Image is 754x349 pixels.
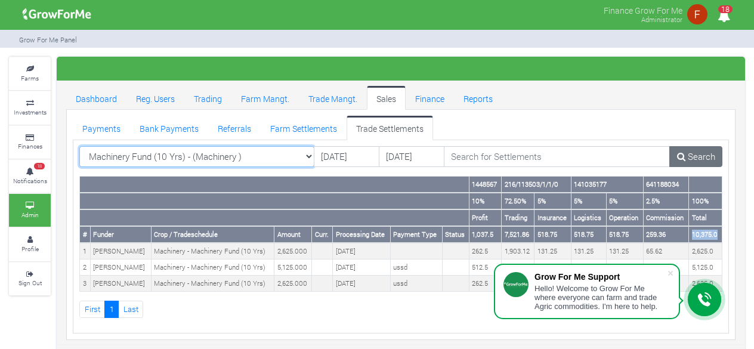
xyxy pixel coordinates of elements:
small: Grow For Me Panel [19,35,77,44]
th: 100% [689,193,722,209]
td: [DATE] [333,243,391,259]
a: First [79,301,105,318]
nav: Page Navigation [79,301,722,318]
th: 216/113503/1/1/0 [502,177,571,193]
a: 1 [104,301,119,318]
input: DD/MM/YYYY [379,146,444,168]
th: Curr. [312,226,333,243]
small: Farms [21,74,39,82]
th: Status [442,226,469,243]
td: 2,625.000 [274,243,312,259]
td: 3 [80,276,91,292]
td: 2,625.0 [689,243,722,259]
th: Funder [90,226,151,243]
input: DD/MM/YYYY [314,146,379,168]
th: Profit [469,209,502,226]
th: 10% [469,193,502,209]
a: Farm Mangt. [231,86,299,110]
td: ussd [390,260,442,276]
th: 1,037.5 [469,226,502,243]
th: 141035177 [571,177,643,193]
th: 2.5% [643,193,689,209]
td: 131.25 [606,243,643,259]
a: Trade Settlements [347,116,433,140]
a: Reports [454,86,502,110]
td: [DATE] [333,276,391,292]
th: 259.36 [643,226,689,243]
td: 128.12 [643,260,689,276]
span: 18 [34,163,45,170]
th: Operation [606,209,643,226]
a: Sign Out [9,262,51,295]
td: 256.25 [534,260,571,276]
th: Crop / Tradeschedule [151,226,274,243]
td: 65.62 [643,243,689,259]
a: Finance [406,86,454,110]
a: Farm Settlements [261,116,347,140]
th: 5% [571,193,606,209]
a: Investments [9,91,51,124]
td: 2,625.000 [274,276,312,292]
td: 262.5 [469,243,502,259]
th: Processing Date [333,226,391,243]
a: Sales [367,86,406,110]
th: 518.75 [534,226,571,243]
th: 1448567 [469,177,502,193]
th: Commission [643,209,689,226]
th: # [80,226,91,243]
small: Investments [14,108,47,116]
th: 518.75 [606,226,643,243]
a: 18 Notifications [9,160,51,193]
th: 5% [606,193,643,209]
a: 18 [712,11,736,23]
td: [PERSON_NAME] [90,260,151,276]
a: Bank Payments [130,116,208,140]
td: ussd [390,276,442,292]
a: Admin [9,194,51,227]
th: 7,521.86 [502,226,534,243]
td: 3,715.62 [502,260,534,276]
small: Finances [18,142,42,150]
td: 131.25 [534,243,571,259]
td: 256.25 [606,260,643,276]
td: [DATE] [333,260,391,276]
th: Payment Type [390,226,442,243]
th: Amount [274,226,312,243]
img: growforme image [685,2,709,26]
div: Hello! Welcome to Grow For Me where everyone can farm and trade Agric commodities. I'm here to help. [534,284,667,311]
small: Notifications [13,177,47,185]
td: [PERSON_NAME] [90,243,151,259]
td: 2 [80,260,91,276]
a: Last [118,301,143,318]
div: Grow For Me Support [534,272,667,282]
td: 512.5 [469,260,502,276]
a: Dashboard [66,86,126,110]
small: Administrator [641,15,682,24]
th: 641188034 [643,177,689,193]
a: Farms [9,57,51,90]
td: 256.25 [571,260,606,276]
a: Referrals [208,116,261,140]
th: 10,375.0 [689,226,722,243]
p: Finance Grow For Me [604,2,682,17]
a: Search [669,146,722,168]
small: Sign Out [18,279,42,287]
td: 1 [80,243,91,259]
a: Trade Mangt. [299,86,367,110]
img: growforme image [18,2,95,26]
th: 5% [534,193,571,209]
a: Profile [9,228,51,261]
a: Trading [184,86,231,110]
td: 1,903.12 [502,243,534,259]
th: Trading [502,209,534,226]
a: Payments [73,116,130,140]
td: 5,125.000 [274,260,312,276]
th: 72.50% [502,193,534,209]
i: Notifications [712,2,736,29]
td: 262.5 [469,276,502,292]
th: 518.75 [571,226,606,243]
td: [PERSON_NAME] [90,276,151,292]
input: Search for Settlements [444,146,670,168]
small: Admin [21,211,39,219]
td: Machinery - Machinery Fund (10 Yrs) [151,276,274,292]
